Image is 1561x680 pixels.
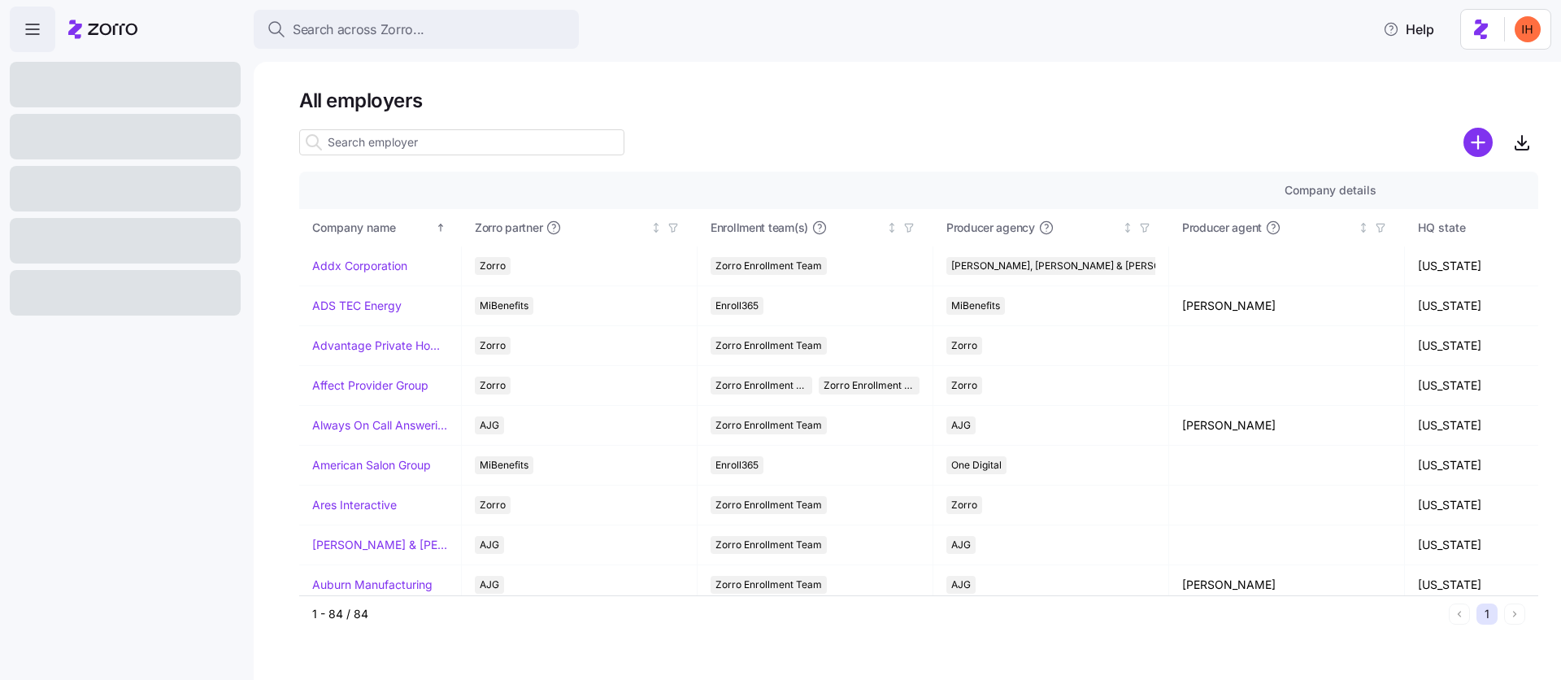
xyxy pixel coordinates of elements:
[312,497,397,513] a: Ares Interactive
[951,297,1000,315] span: MiBenefits
[1182,220,1262,236] span: Producer agent
[475,220,542,236] span: Zorro partner
[312,537,448,553] a: [PERSON_NAME] & [PERSON_NAME]'s
[715,416,822,434] span: Zorro Enrollment Team
[715,297,759,315] span: Enroll365
[480,536,499,554] span: AJG
[933,209,1169,246] th: Producer agencyNot sorted
[1169,406,1405,446] td: [PERSON_NAME]
[480,576,499,594] span: AJG
[312,338,448,354] a: Advantage Private Home Care
[312,219,433,237] div: Company name
[715,496,822,514] span: Zorro Enrollment Team
[312,377,428,394] a: Affect Provider Group
[299,209,462,246] th: Company nameSorted ascending
[715,257,822,275] span: Zorro Enrollment Team
[1169,286,1405,326] td: [PERSON_NAME]
[480,496,506,514] span: Zorro
[951,337,977,355] span: Zorro
[312,606,1442,622] div: 1 - 84 / 84
[480,337,506,355] span: Zorro
[715,377,807,394] span: Zorro Enrollment Team
[715,576,822,594] span: Zorro Enrollment Team
[711,220,808,236] span: Enrollment team(s)
[480,297,528,315] span: MiBenefits
[1169,209,1405,246] th: Producer agentNot sorted
[1476,604,1498,625] button: 1
[951,496,977,514] span: Zorro
[951,416,971,434] span: AJG
[886,222,898,233] div: Not sorted
[1449,604,1470,625] button: Previous page
[480,416,499,434] span: AJG
[1358,222,1369,233] div: Not sorted
[698,209,933,246] th: Enrollment team(s)Not sorted
[1463,128,1493,157] svg: add icon
[715,456,759,474] span: Enroll365
[254,10,579,49] button: Search across Zorro...
[480,456,528,474] span: MiBenefits
[312,577,433,593] a: Auburn Manufacturing
[480,377,506,394] span: Zorro
[435,222,446,233] div: Sorted ascending
[1504,604,1525,625] button: Next page
[299,129,624,155] input: Search employer
[951,576,971,594] span: AJG
[1515,16,1541,42] img: f3711480c2c985a33e19d88a07d4c111
[312,298,402,314] a: ADS TEC Energy
[480,257,506,275] span: Zorro
[312,417,448,434] a: Always On Call Answering Service
[1370,13,1447,46] button: Help
[951,456,1002,474] span: One Digital
[951,536,971,554] span: AJG
[1122,222,1133,233] div: Not sorted
[951,377,977,394] span: Zorro
[312,258,407,274] a: Addx Corporation
[312,457,431,473] a: American Salon Group
[1383,20,1434,39] span: Help
[946,220,1035,236] span: Producer agency
[299,88,1538,113] h1: All employers
[715,337,822,355] span: Zorro Enrollment Team
[951,257,1204,275] span: [PERSON_NAME], [PERSON_NAME] & [PERSON_NAME]
[824,377,915,394] span: Zorro Enrollment Experts
[293,20,424,40] span: Search across Zorro...
[650,222,662,233] div: Not sorted
[462,209,698,246] th: Zorro partnerNot sorted
[1169,565,1405,605] td: [PERSON_NAME]
[715,536,822,554] span: Zorro Enrollment Team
